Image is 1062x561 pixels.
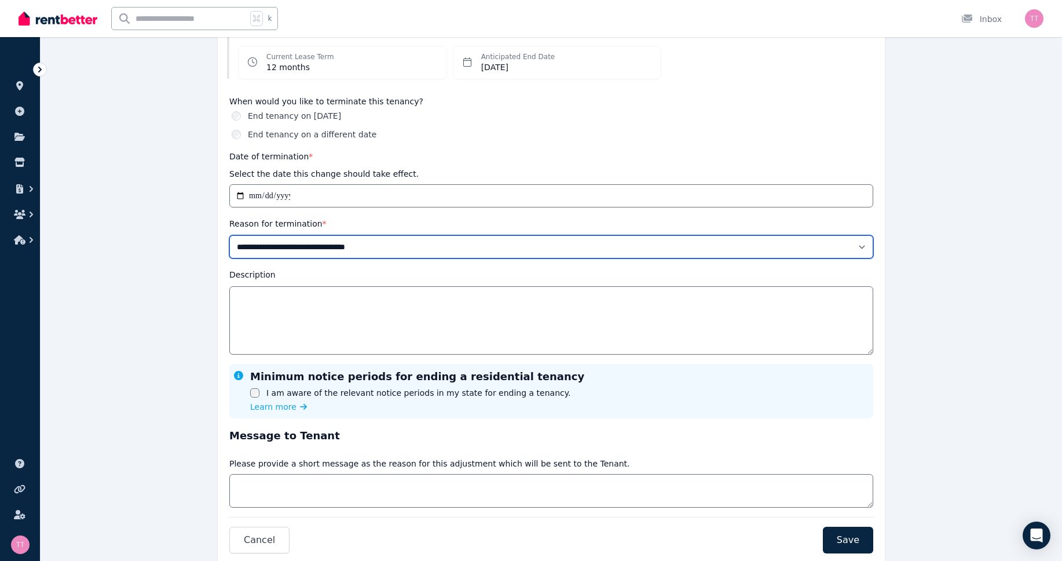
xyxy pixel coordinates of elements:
[250,401,296,413] span: Learn more
[1025,9,1043,28] img: test test
[229,168,419,180] p: Select the date this change should take effect.
[481,52,555,61] dt: Anticipated End Date
[268,14,272,23] span: k
[1023,522,1050,549] div: Open Intercom Messenger
[229,527,290,553] button: Cancel
[837,533,859,547] span: Save
[229,152,313,161] label: Date of termination
[248,110,341,122] label: End tenancy on [DATE]
[19,10,97,27] img: RentBetter
[229,219,327,228] label: Reason for termination
[11,535,30,554] img: test test
[481,61,555,73] dd: [DATE]
[266,387,570,399] label: I am aware of the relevant notice periods in my state for ending a tenancy.
[250,401,307,413] a: Learn more
[248,129,376,140] label: End tenancy on a different date
[244,533,275,547] span: Cancel
[266,52,334,61] dt: Current Lease Term
[229,97,873,105] label: When would you like to terminate this tenancy?
[229,270,276,279] label: Description
[229,428,873,444] h3: Message to Tenant
[229,458,630,469] p: Please provide a short message as the reason for this adjustment which will be sent to the Tenant.
[266,61,334,73] dd: 12 months
[961,13,1002,25] div: Inbox
[250,369,584,385] h3: Minimum notice periods for ending a residential tenancy
[823,527,873,553] button: Save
